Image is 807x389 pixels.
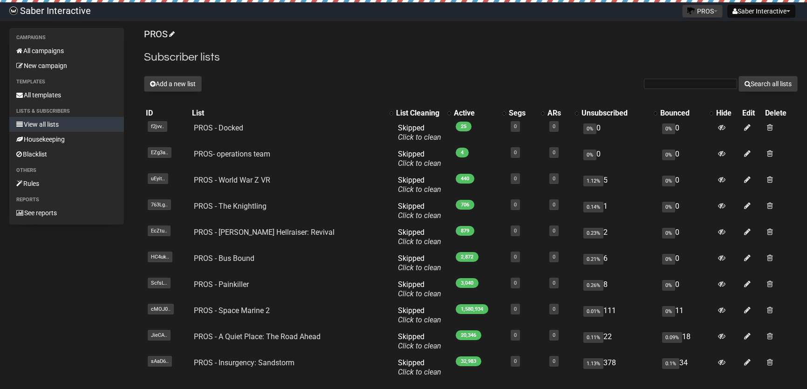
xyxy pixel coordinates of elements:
li: Others [9,165,124,176]
a: PROS - Painkiller [194,280,249,289]
a: Click to clean [398,289,441,298]
img: favicons [687,7,695,14]
a: View all lists [9,117,124,132]
th: Hide: No sort applied, sorting is disabled [714,107,740,120]
a: 0 [553,254,555,260]
td: 18 [658,328,714,355]
th: Delete: No sort applied, sorting is disabled [763,107,798,120]
td: 0 [658,276,714,302]
span: 440 [456,174,474,184]
span: 0% [662,306,675,317]
span: Skipped [398,254,441,272]
td: 0 [580,146,658,172]
span: 0% [662,202,675,212]
a: 0 [514,254,517,260]
span: Skipped [398,123,441,142]
th: Bounced: No sort applied, activate to apply an ascending sort [658,107,714,120]
td: 0 [658,224,714,250]
td: 0 [658,120,714,146]
span: 763Lg.. [148,199,171,210]
span: 0.23% [583,228,603,239]
a: PROS- operations team [194,150,270,158]
span: Skipped [398,358,441,376]
li: Reports [9,194,124,205]
a: Click to clean [398,341,441,350]
td: 0 [658,198,714,224]
span: 0.01% [583,306,603,317]
a: Rules [9,176,124,191]
td: 0 [658,172,714,198]
a: 0 [514,123,517,130]
button: Saber Interactive [727,5,795,18]
span: 0% [662,254,675,265]
span: 0% [583,123,596,134]
a: 0 [553,332,555,338]
a: PROS - A Quiet Place: The Road Ahead [194,332,321,341]
div: List [192,109,385,118]
span: Skipped [398,228,441,246]
span: 0.11% [583,332,603,343]
a: PROS - Insurgency: Sandstorm [194,358,294,367]
th: ARs: No sort applied, activate to apply an ascending sort [546,107,580,120]
a: Click to clean [398,237,441,246]
a: All templates [9,88,124,102]
a: New campaign [9,58,124,73]
td: 11 [658,302,714,328]
th: List: No sort applied, activate to apply an ascending sort [190,107,394,120]
a: Blacklist [9,147,124,162]
a: 0 [514,280,517,286]
a: 0 [514,176,517,182]
a: 0 [514,202,517,208]
a: Click to clean [398,159,441,168]
button: Search all lists [739,76,798,92]
img: ec1bccd4d48495f5e7d53d9a520ba7e5 [9,7,18,15]
td: 0 [580,120,658,146]
th: Active: No sort applied, activate to apply an ascending sort [452,107,507,120]
a: PROS - World War Z VR [194,176,270,184]
a: 0 [514,306,517,312]
a: 0 [553,358,555,364]
a: 0 [514,332,517,338]
span: 3,040 [456,278,479,288]
span: 32,983 [456,356,481,366]
span: 0.09% [662,332,682,343]
span: ScfsL.. [148,278,171,288]
a: 0 [553,228,555,234]
span: JieCA.. [148,330,171,341]
div: Segs [509,109,536,118]
span: 706 [456,200,474,210]
a: 0 [514,150,517,156]
a: 0 [553,306,555,312]
span: Skipped [398,280,441,298]
th: Unsubscribed: No sort applied, activate to apply an ascending sort [580,107,658,120]
a: 0 [514,228,517,234]
a: See reports [9,205,124,220]
span: 25 [456,122,472,131]
td: 1 [580,198,658,224]
a: Click to clean [398,133,441,142]
div: List Cleaning [396,109,443,118]
a: 0 [553,202,555,208]
div: Bounced [660,109,705,118]
span: 2,872 [456,252,479,262]
td: 22 [580,328,658,355]
span: 0% [662,228,675,239]
a: PROS - The Knightling [194,202,267,211]
span: f2jvv.. [148,121,167,132]
span: 0.21% [583,254,603,265]
div: ID [146,109,188,118]
li: Lists & subscribers [9,106,124,117]
a: 0 [514,358,517,364]
a: Housekeeping [9,132,124,147]
span: 0% [583,150,596,160]
span: 0% [662,176,675,186]
span: cMOJ0.. [148,304,174,314]
a: All campaigns [9,43,124,58]
a: PROS - Docked [194,123,243,132]
th: Edit: No sort applied, sorting is disabled [740,107,763,120]
span: Skipped [398,150,441,168]
span: Skipped [398,176,441,194]
span: 1.12% [583,176,603,186]
td: 34 [658,355,714,381]
span: 20,346 [456,330,481,340]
